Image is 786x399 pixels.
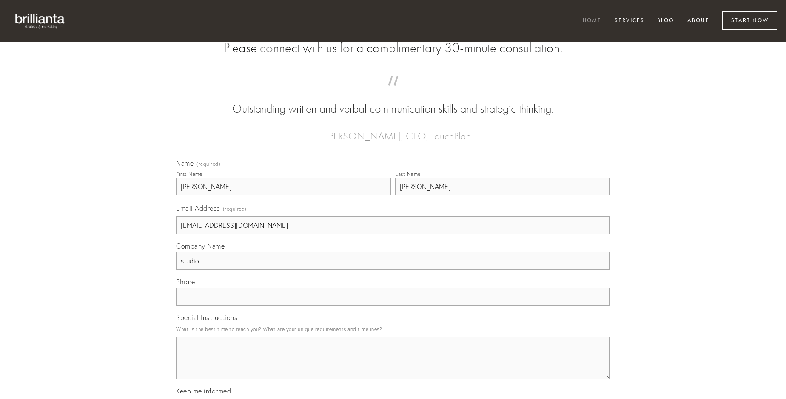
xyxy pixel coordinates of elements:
[682,14,715,28] a: About
[176,242,225,250] span: Company Name
[176,323,610,335] p: What is the best time to reach you? What are your unique requirements and timelines?
[190,84,596,117] blockquote: Outstanding written and verbal communication skills and strategic thinking.
[223,203,247,215] span: (required)
[176,277,195,286] span: Phone
[722,11,777,30] a: Start Now
[176,40,610,56] h2: Please connect with us for a complimentary 30-minute consultation.
[190,84,596,101] span: “
[176,171,202,177] div: First Name
[176,313,237,322] span: Special Instructions
[176,204,220,212] span: Email Address
[609,14,650,28] a: Services
[395,171,421,177] div: Last Name
[176,387,231,395] span: Keep me informed
[577,14,607,28] a: Home
[196,161,220,167] span: (required)
[190,117,596,144] figcaption: — [PERSON_NAME], CEO, TouchPlan
[9,8,72,33] img: brillianta - research, strategy, marketing
[176,159,194,167] span: Name
[652,14,680,28] a: Blog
